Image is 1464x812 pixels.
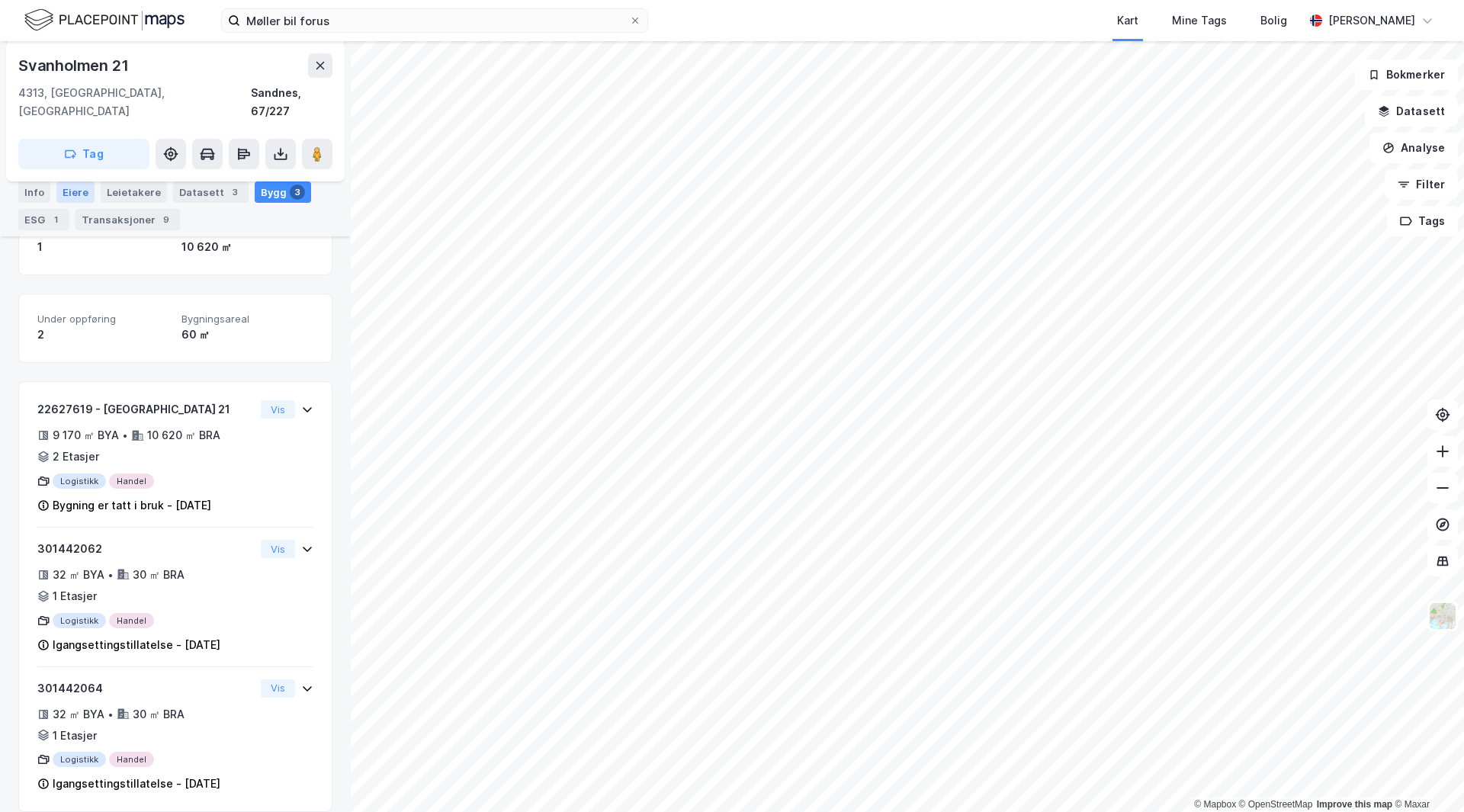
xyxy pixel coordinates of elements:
div: Bolig [1260,11,1287,30]
div: ESG [18,209,69,230]
div: Sandnes, 67/227 [251,84,332,120]
div: Transaksjoner [75,209,180,230]
div: 10 620 ㎡ BRA [147,426,220,445]
img: logo.f888ab2527a4732fd821a326f86c7f29.svg [24,7,185,34]
div: Eiere [56,181,95,203]
button: Vis [261,540,295,558]
div: 9 [159,212,174,227]
button: Vis [261,679,295,698]
div: Mine Tags [1172,11,1227,30]
input: Søk på adresse, matrikkel, gårdeiere, leietakere eller personer [240,9,629,32]
div: 22627619 - [GEOGRAPHIC_DATA] 21 [37,400,255,419]
button: Analyse [1369,133,1458,163]
div: Svanholmen 21 [18,53,131,78]
div: [PERSON_NAME] [1328,11,1415,30]
div: 1 Etasjer [53,727,97,745]
div: • [108,569,114,581]
div: • [108,708,114,721]
a: Mapbox [1194,799,1236,810]
button: Vis [261,400,295,419]
a: OpenStreetMap [1239,799,1313,810]
button: Filter [1385,169,1458,200]
div: 2 [37,326,169,344]
div: 10 620 ㎡ [181,238,313,256]
button: Datasett [1365,96,1458,127]
div: Igangsettingstillatelse - [DATE] [53,775,220,793]
div: Bygg [255,181,311,203]
button: Tag [18,139,149,169]
div: Info [18,181,50,203]
img: Z [1428,602,1457,631]
div: 32 ㎡ BYA [53,566,104,584]
div: Datasett [173,181,249,203]
div: 1 [48,212,63,227]
div: 4313, [GEOGRAPHIC_DATA], [GEOGRAPHIC_DATA] [18,84,251,120]
a: Improve this map [1317,799,1392,810]
div: 30 ㎡ BRA [133,566,185,584]
div: Kart [1117,11,1138,30]
button: Tags [1387,206,1458,236]
div: Leietakere [101,181,167,203]
div: 3 [290,185,305,200]
div: 32 ㎡ BYA [53,705,104,724]
div: 60 ㎡ [181,326,313,344]
div: 1 Etasjer [53,587,97,605]
div: 9 170 ㎡ BYA [53,426,119,445]
div: 3 [227,185,242,200]
div: 30 ㎡ BRA [133,705,185,724]
span: Under oppføring [37,313,169,326]
div: • [122,429,128,441]
button: Bokmerker [1355,59,1458,90]
div: Bygning er tatt i bruk - [DATE] [53,496,211,515]
span: Bygningsareal [181,313,313,326]
div: Igangsettingstillatelse - [DATE] [53,636,220,654]
div: 301442064 [37,679,255,698]
div: 301442062 [37,540,255,558]
iframe: Chat Widget [1388,739,1464,812]
div: 1 [37,238,169,256]
div: 2 Etasjer [53,448,99,466]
